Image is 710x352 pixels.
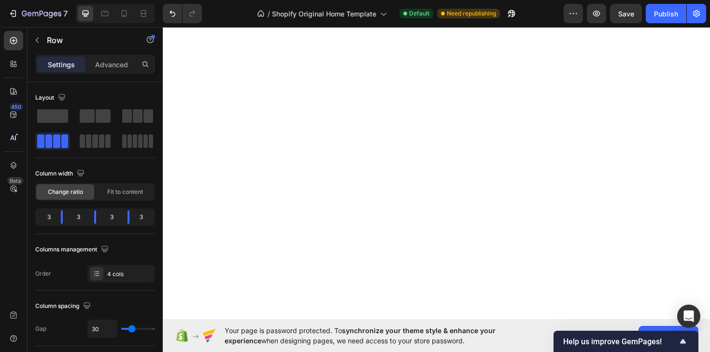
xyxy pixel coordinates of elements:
div: Publish [654,9,678,19]
button: Save [610,4,642,23]
div: Column spacing [35,300,93,313]
span: Save [618,10,634,18]
span: Change ratio [48,188,83,196]
div: Open Intercom Messenger [677,305,700,328]
button: Allow access [639,326,698,345]
div: Gap [35,324,46,333]
button: Publish [646,4,686,23]
div: 3 [37,210,53,224]
div: Column width [35,167,86,180]
div: 3 [137,210,153,224]
div: 3 [104,210,120,224]
div: Order [35,269,51,278]
span: Fit to content [107,188,143,196]
input: Auto [88,320,117,337]
span: / [268,9,270,19]
button: Show survey - Help us improve GemPages! [563,336,689,347]
div: Beta [7,177,23,185]
p: Row [47,34,129,46]
div: 3 [71,210,86,224]
p: Advanced [95,59,128,70]
span: Help us improve GemPages! [563,337,677,346]
button: 7 [4,4,72,23]
iframe: Design area [163,26,710,320]
span: synchronize your theme style & enhance your experience [225,326,496,345]
span: Your page is password protected. To when designing pages, we need access to your store password. [225,325,533,346]
div: Columns management [35,243,111,256]
span: Need republishing [447,9,496,18]
div: Layout [35,91,68,104]
p: Settings [48,59,75,70]
p: 7 [63,8,68,19]
span: Default [409,9,429,18]
div: 450 [9,103,23,111]
div: 4 cols [107,270,153,279]
span: Shopify Original Home Template [272,9,376,19]
div: Undo/Redo [163,4,202,23]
